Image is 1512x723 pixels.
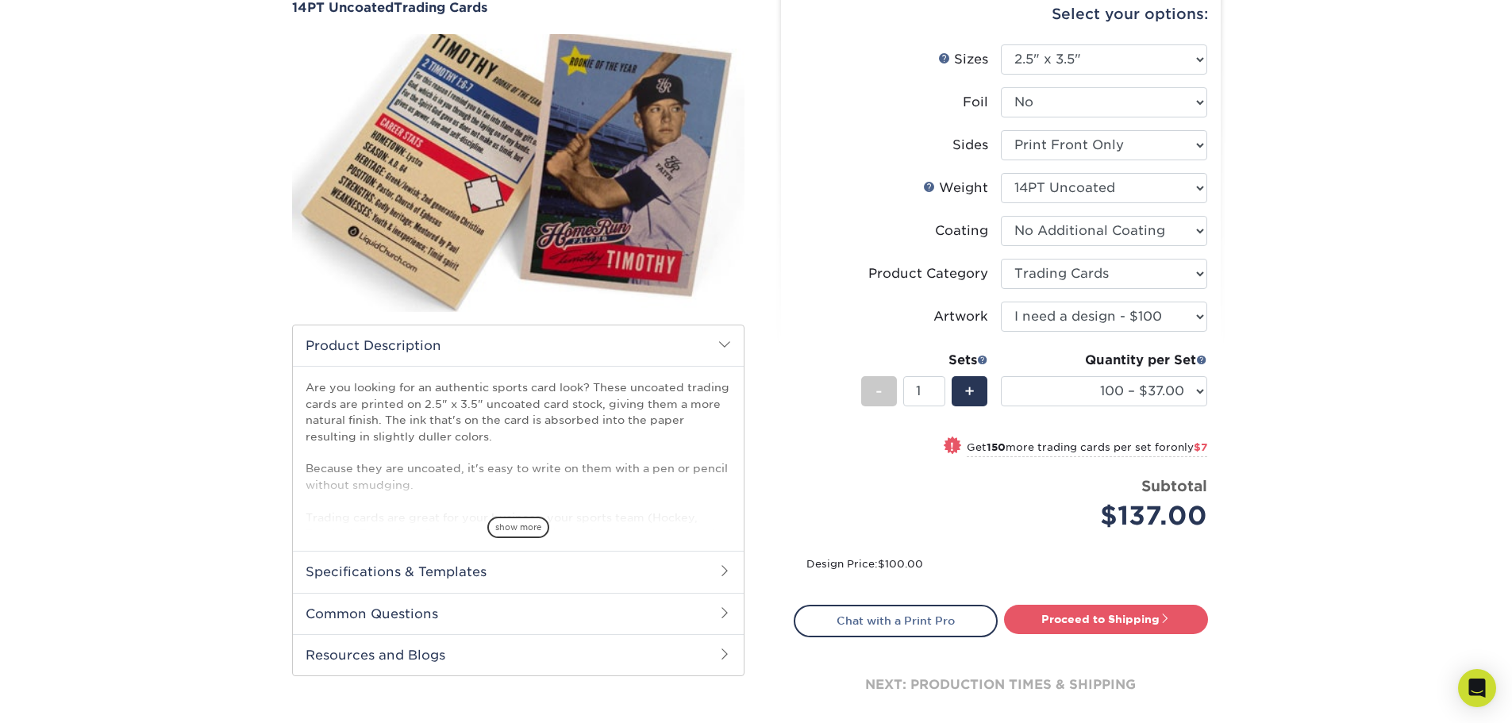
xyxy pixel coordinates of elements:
div: Foil [963,93,988,112]
h2: Product Description [293,325,744,366]
p: Are you looking for an authentic sports card look? These uncoated trading cards are printed on 2.... [306,379,731,557]
div: Product Category [868,264,988,283]
span: only [1171,441,1207,453]
span: - [875,379,883,403]
div: Sides [952,136,988,155]
div: Open Intercom Messenger [1458,669,1496,707]
div: Quantity per Set [1001,351,1207,370]
div: Artwork [933,307,988,326]
strong: Subtotal [1141,477,1207,494]
span: $7 [1194,441,1207,453]
div: $137.00 [1013,497,1207,535]
small: Design Price: [806,558,923,570]
span: show more [487,517,549,538]
div: Sets [861,351,988,370]
iframe: Google Customer Reviews [4,675,135,717]
a: Proceed to Shipping [1004,605,1208,633]
h2: Resources and Blogs [293,634,744,675]
div: Coating [935,221,988,240]
span: + [964,379,975,403]
div: Weight [923,179,988,198]
h2: Specifications & Templates [293,551,744,592]
small: Get more trading cards per set for [967,441,1207,457]
img: 14PT Uncoated 01 [292,17,744,329]
a: Chat with a Print Pro [794,605,998,636]
h2: Common Questions [293,593,744,634]
strong: 150 [987,441,1006,453]
span: $100.00 [878,558,923,570]
div: Sizes [938,50,988,69]
span: ! [950,438,954,455]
